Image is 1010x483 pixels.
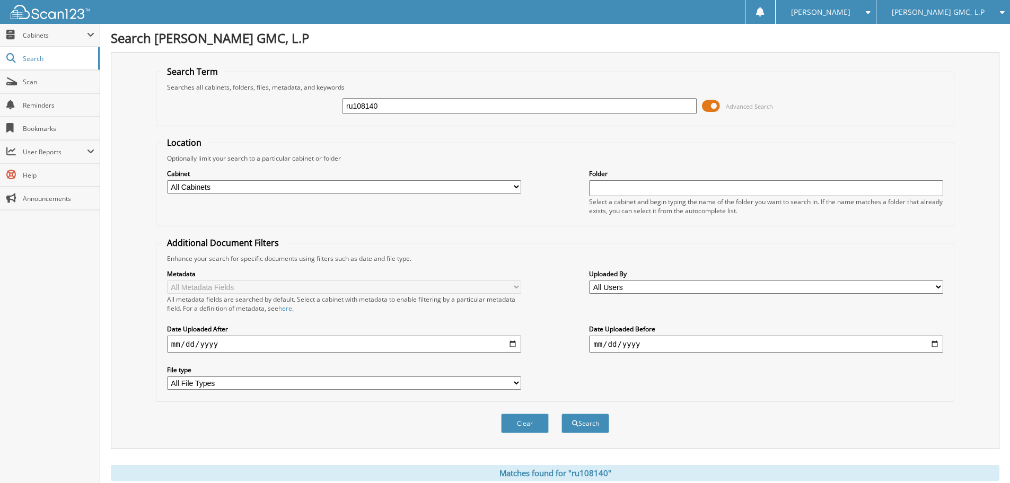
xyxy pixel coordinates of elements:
legend: Additional Document Filters [162,237,284,249]
span: Advanced Search [726,102,773,110]
h1: Search [PERSON_NAME] GMC, L.P [111,29,999,47]
label: Uploaded By [589,269,943,278]
input: start [167,336,521,353]
legend: Location [162,137,207,148]
span: Cabinets [23,31,87,40]
span: Announcements [23,194,94,203]
button: Clear [501,414,549,433]
label: Date Uploaded Before [589,324,943,333]
label: Folder [589,169,943,178]
span: [PERSON_NAME] [791,9,850,15]
img: scan123-logo-white.svg [11,5,90,19]
input: end [589,336,943,353]
span: Search [23,54,93,63]
div: All metadata fields are searched by default. Select a cabinet with metadata to enable filtering b... [167,295,521,313]
legend: Search Term [162,66,223,77]
span: Reminders [23,101,94,110]
label: Metadata [167,269,521,278]
span: User Reports [23,147,87,156]
div: Searches all cabinets, folders, files, metadata, and keywords [162,83,948,92]
button: Search [561,414,609,433]
div: Matches found for "ru108140" [111,465,999,481]
div: Enhance your search for specific documents using filters such as date and file type. [162,254,948,263]
div: Select a cabinet and begin typing the name of the folder you want to search in. If the name match... [589,197,943,215]
div: Optionally limit your search to a particular cabinet or folder [162,154,948,163]
span: Help [23,171,94,180]
label: File type [167,365,521,374]
span: Scan [23,77,94,86]
label: Date Uploaded After [167,324,521,333]
a: here [278,304,292,313]
span: [PERSON_NAME] GMC, L.P [892,9,985,15]
label: Cabinet [167,169,521,178]
span: Bookmarks [23,124,94,133]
